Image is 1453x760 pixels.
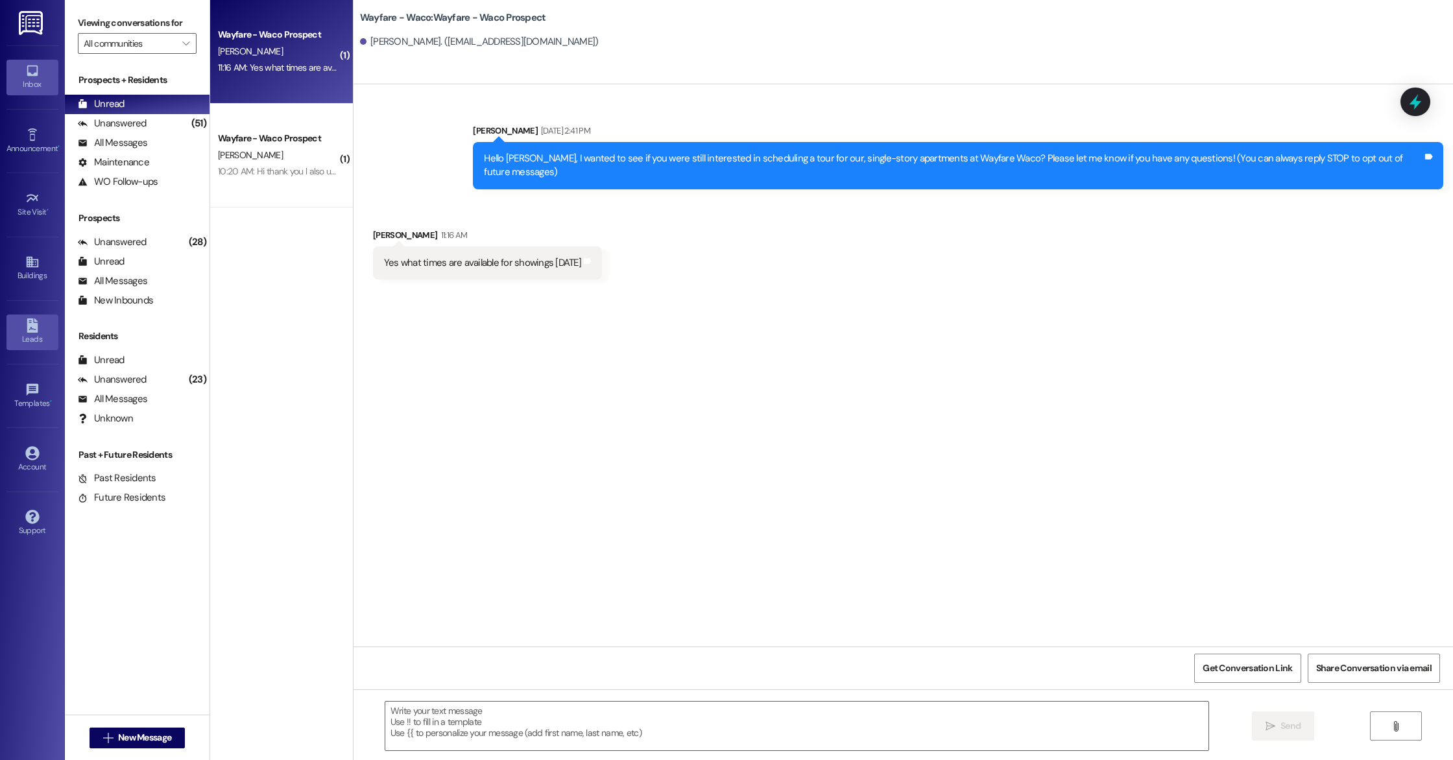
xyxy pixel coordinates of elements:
span: [PERSON_NAME] [218,149,283,161]
i:  [1391,721,1400,731]
b: Wayfare - Waco: Wayfare - Waco Prospect [360,11,546,25]
span: • [58,142,60,151]
div: Unanswered [78,235,147,249]
img: ResiDesk Logo [19,11,45,35]
a: Leads [6,315,58,350]
a: Support [6,506,58,541]
i:  [1266,721,1275,731]
button: Share Conversation via email [1308,654,1440,683]
label: Viewing conversations for [78,13,197,33]
div: 10:20 AM: Hi thank you l also use the other company [218,165,414,177]
a: Site Visit • [6,187,58,222]
div: [PERSON_NAME] [373,228,602,246]
button: New Message [90,728,186,748]
span: Send [1280,719,1301,733]
div: Wayfare - Waco Prospect [218,28,338,42]
span: • [47,206,49,215]
div: [PERSON_NAME] [473,124,1443,142]
div: Unread [78,97,125,111]
span: Get Conversation Link [1203,661,1292,675]
div: Unread [78,353,125,367]
div: Unanswered [78,117,147,130]
div: Unanswered [78,373,147,386]
button: Send [1252,711,1315,741]
a: Inbox [6,60,58,95]
span: • [50,397,52,406]
div: All Messages [78,392,147,406]
div: (23) [186,370,210,390]
div: Wayfare - Waco Prospect [218,132,338,145]
div: Unknown [78,412,133,425]
span: New Message [118,731,171,744]
div: (51) [188,113,210,134]
div: Past + Future Residents [65,448,210,462]
div: [DATE] 2:41 PM [538,124,590,137]
div: 11:16 AM [438,228,468,242]
span: [PERSON_NAME] [218,45,283,57]
div: Maintenance [78,156,149,169]
a: Buildings [6,251,58,286]
button: Get Conversation Link [1194,654,1301,683]
div: Prospects + Residents [65,73,210,87]
div: All Messages [78,136,147,150]
div: Unread [78,255,125,268]
div: Future Residents [78,491,165,505]
div: All Messages [78,274,147,288]
a: Account [6,442,58,477]
a: Templates • [6,379,58,414]
div: Past Residents [78,471,156,485]
div: (28) [186,232,210,252]
div: Hello [PERSON_NAME], I wanted to see if you were still interested in scheduling a tour for our, s... [484,152,1423,180]
div: Residents [65,329,210,343]
input: All communities [84,33,176,54]
i:  [182,38,189,49]
div: Prospects [65,211,210,225]
span: Share Conversation via email [1316,661,1432,675]
div: WO Follow-ups [78,175,158,189]
div: 11:16 AM: Yes what times are available for showings [DATE] [218,62,431,73]
div: [PERSON_NAME]. ([EMAIL_ADDRESS][DOMAIN_NAME]) [360,35,599,49]
div: New Inbounds [78,294,153,307]
i:  [103,733,113,743]
div: Yes what times are available for showings [DATE] [384,256,581,270]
